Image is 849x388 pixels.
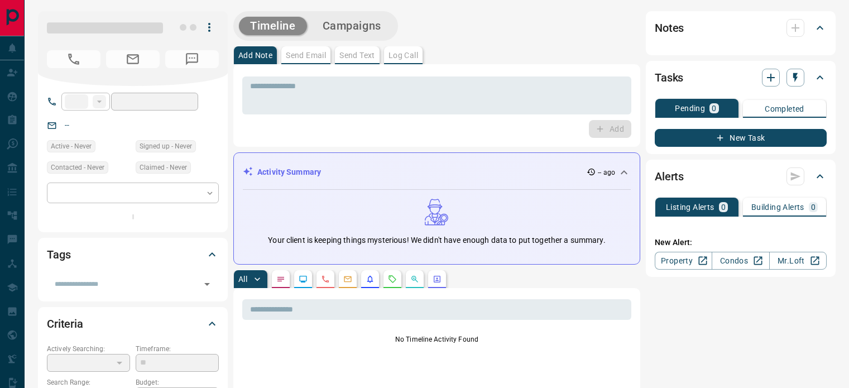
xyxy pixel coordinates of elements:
h2: Notes [655,19,684,37]
p: New Alert: [655,237,827,248]
h2: Criteria [47,315,83,333]
a: -- [65,121,69,130]
span: Active - Never [51,141,92,152]
button: New Task [655,129,827,147]
svg: Requests [388,275,397,284]
p: 0 [721,203,726,211]
svg: Listing Alerts [366,275,375,284]
span: Signed up - Never [140,141,192,152]
p: 0 [712,104,716,112]
button: Open [199,276,215,292]
h2: Tags [47,246,70,264]
div: Alerts [655,163,827,190]
p: Timeframe: [136,344,219,354]
p: No Timeline Activity Found [242,334,631,344]
button: Timeline [239,17,307,35]
p: All [238,275,247,283]
span: No Number [47,50,100,68]
p: Building Alerts [751,203,804,211]
p: Completed [765,105,804,113]
p: -- ago [598,167,615,178]
span: Contacted - Never [51,162,104,173]
span: Claimed - Never [140,162,187,173]
p: Search Range: [47,377,130,387]
span: No Email [106,50,160,68]
h2: Tasks [655,69,683,87]
div: Criteria [47,310,219,337]
svg: Notes [276,275,285,284]
p: Activity Summary [257,166,321,178]
p: Your client is keeping things mysterious! We didn't have enough data to put together a summary. [268,234,605,246]
div: Tags [47,241,219,268]
button: Campaigns [311,17,392,35]
svg: Calls [321,275,330,284]
a: Mr.Loft [769,252,827,270]
a: Property [655,252,712,270]
p: Listing Alerts [666,203,714,211]
a: Condos [712,252,769,270]
p: 0 [811,203,816,211]
p: Budget: [136,377,219,387]
h2: Alerts [655,167,684,185]
p: Pending [675,104,705,112]
div: Activity Summary-- ago [243,162,631,183]
svg: Agent Actions [433,275,442,284]
p: Actively Searching: [47,344,130,354]
span: No Number [165,50,219,68]
div: Notes [655,15,827,41]
svg: Emails [343,275,352,284]
div: Tasks [655,64,827,91]
svg: Lead Browsing Activity [299,275,308,284]
p: Add Note [238,51,272,59]
svg: Opportunities [410,275,419,284]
